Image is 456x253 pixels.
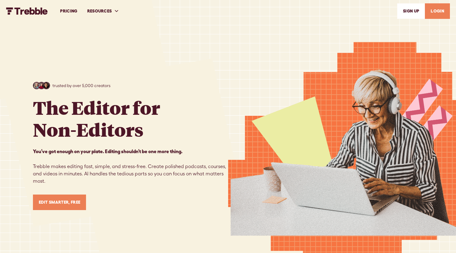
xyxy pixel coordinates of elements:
[6,7,48,15] img: Trebble FM Logo
[33,195,86,210] a: Edit Smarter, Free
[33,97,160,140] h1: The Editor for Non-Editors
[87,8,112,14] div: RESOURCES
[6,7,48,15] a: home
[82,1,124,22] div: RESOURCES
[425,3,450,19] a: LOGIN
[33,148,228,185] p: Trebble makes editing fast, simple, and stress-free. Create polished podcasts, courses, and video...
[52,83,110,89] p: trusted by over 5,000 creators
[397,3,425,19] a: SIGn UP
[55,1,82,22] a: PRICING
[33,149,182,154] strong: You’ve got enough on your plate. Editing shouldn’t be one more thing. ‍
